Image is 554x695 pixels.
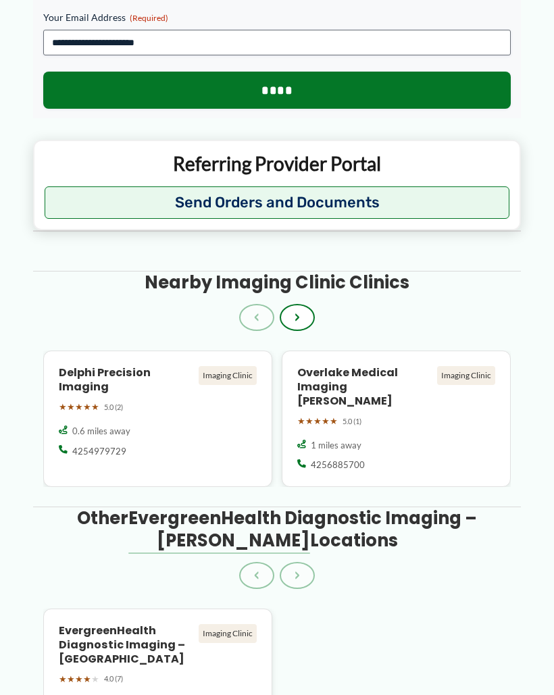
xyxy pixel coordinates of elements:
button: › [280,304,315,331]
span: (Required) [130,13,168,23]
span: ★ [305,413,313,430]
button: ‹ [239,304,274,331]
button: ‹ [239,562,274,589]
span: ★ [75,399,83,415]
label: Your Email Address [43,11,511,24]
span: ★ [297,413,305,430]
span: ‹ [254,310,259,325]
span: 5.0 (1) [343,415,361,428]
span: ★ [67,671,75,688]
h4: Overlake Medical Imaging [PERSON_NAME] [297,366,432,409]
span: ★ [91,671,99,688]
h3: Nearby Imaging Clinic Clinics [145,272,409,294]
span: ★ [322,413,330,430]
span: ★ [330,413,338,430]
span: 4256885700 [311,459,365,471]
span: 0.6 miles away [72,425,130,437]
a: Delphi Precision Imaging Imaging Clinic ★★★★★ 5.0 (2) 0.6 miles away 4254979729 [43,351,272,487]
div: Imaging Clinic [437,366,495,385]
span: EvergreenHealth Diagnostic Imaging – [PERSON_NAME] [128,506,477,552]
span: 4.0 (7) [104,672,123,686]
span: ★ [59,671,67,688]
span: 1 miles away [311,439,361,451]
span: ★ [83,671,91,688]
span: 4254979729 [72,445,126,457]
p: Referring Provider Portal [45,151,509,176]
span: ★ [91,399,99,415]
h4: EvergreenHealth Diagnostic Imaging – [GEOGRAPHIC_DATA] [59,624,194,667]
span: 5.0 (2) [104,401,123,414]
button: Send Orders and Documents [45,186,509,219]
span: ★ [59,399,67,415]
a: Overlake Medical Imaging [PERSON_NAME] Imaging Clinic ★★★★★ 5.0 (1) 1 miles away 4256885700 [282,351,511,487]
div: Imaging Clinic [199,366,257,385]
span: ★ [75,671,83,688]
span: ‹ [254,568,259,583]
div: Imaging Clinic [199,624,257,643]
span: › [295,310,300,325]
h4: Delphi Precision Imaging [59,366,194,394]
span: › [295,568,300,583]
span: ★ [83,399,91,415]
h3: Other Locations [43,507,511,552]
span: ★ [67,399,75,415]
button: › [280,562,315,589]
span: ★ [313,413,322,430]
